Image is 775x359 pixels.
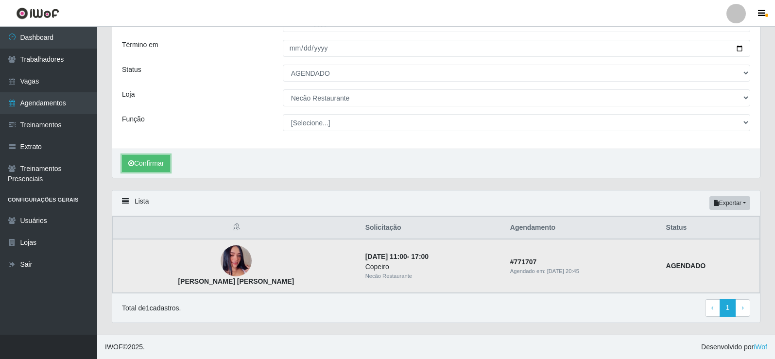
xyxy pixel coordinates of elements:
div: Copeiro [365,262,499,272]
span: ‹ [711,304,714,311]
time: [DATE] 20:45 [547,268,579,274]
span: Desenvolvido por [701,342,767,352]
strong: - [365,253,429,260]
label: Função [122,114,145,124]
strong: [PERSON_NAME] [PERSON_NAME] [178,277,294,285]
span: › [741,304,744,311]
th: Agendamento [504,217,660,239]
label: Loja [122,89,135,100]
div: Necão Restaurante [365,272,499,280]
span: © 2025 . [105,342,145,352]
p: Total de 1 cadastros. [122,303,181,313]
time: [DATE] 11:00 [365,253,407,260]
label: Término em [122,40,158,50]
label: Status [122,65,141,75]
a: iWof [754,343,767,351]
time: 17:00 [411,253,429,260]
button: Confirmar [122,155,170,172]
button: Exportar [709,196,750,210]
input: 00/00/0000 [283,40,750,57]
div: Lista [112,190,760,216]
img: CoreUI Logo [16,7,59,19]
strong: AGENDADO [666,262,706,270]
div: Agendado em: [510,267,654,275]
strong: # 771707 [510,258,537,266]
a: Previous [705,299,720,317]
th: Solicitação [360,217,504,239]
th: Status [660,217,760,239]
nav: pagination [705,299,750,317]
span: IWOF [105,343,123,351]
a: 1 [720,299,736,317]
a: Next [735,299,750,317]
img: Cassia katielly Eugênio Duarte [221,234,252,289]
